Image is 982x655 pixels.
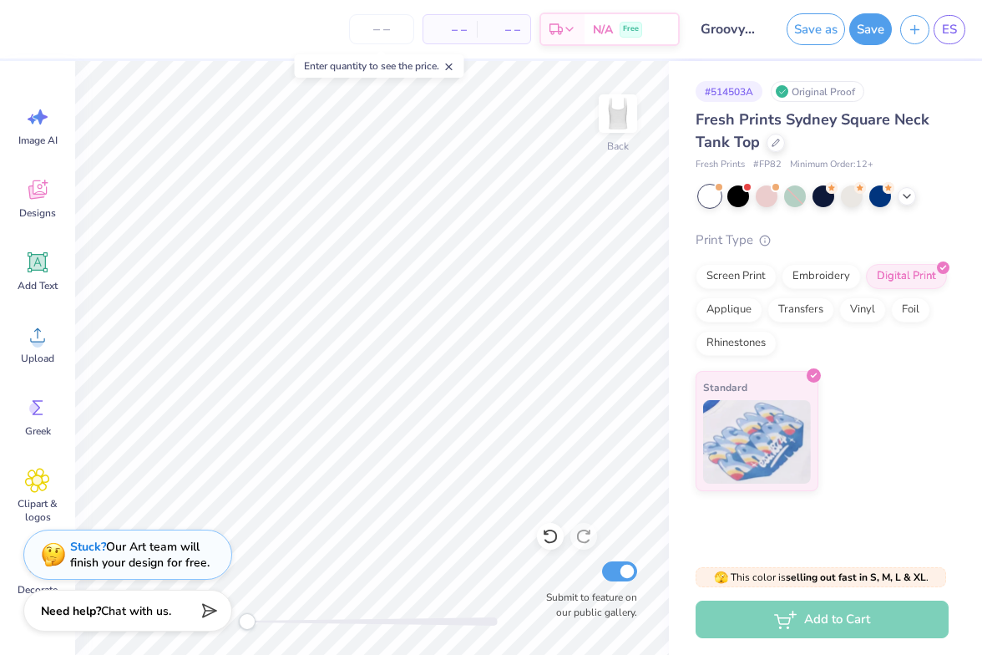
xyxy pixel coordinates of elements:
[487,21,520,38] span: – –
[601,97,635,130] img: Back
[696,297,762,322] div: Applique
[696,331,777,356] div: Rhinestones
[70,539,210,571] div: Our Art team will finish your design for free.
[790,158,873,172] span: Minimum Order: 12 +
[349,14,414,44] input: – –
[703,378,747,396] span: Standard
[101,603,171,619] span: Chat with us.
[753,158,782,172] span: # FP82
[787,13,845,45] button: Save as
[25,424,51,438] span: Greek
[593,21,613,38] span: N/A
[537,590,637,620] label: Submit to feature on our public gallery.
[70,539,106,555] strong: Stuck?
[696,109,929,152] span: Fresh Prints Sydney Square Neck Tank Top
[18,583,58,597] span: Decorate
[786,571,926,584] strong: selling out fast in S, M, L & XL
[10,497,65,524] span: Clipart & logos
[767,297,834,322] div: Transfers
[696,231,949,250] div: Print Type
[839,297,886,322] div: Vinyl
[295,54,464,78] div: Enter quantity to see the price.
[696,81,762,102] div: # 514503A
[607,139,629,154] div: Back
[433,21,467,38] span: – –
[688,13,770,46] input: Untitled Design
[703,400,811,484] img: Standard
[696,158,745,172] span: Fresh Prints
[21,352,54,365] span: Upload
[18,279,58,292] span: Add Text
[239,613,256,630] div: Accessibility label
[849,13,892,45] button: Save
[891,297,930,322] div: Foil
[714,570,929,585] span: This color is .
[623,23,639,35] span: Free
[782,264,861,289] div: Embroidery
[714,570,728,586] span: 🫣
[866,264,947,289] div: Digital Print
[19,206,56,220] span: Designs
[41,603,101,619] strong: Need help?
[934,15,965,44] a: ES
[771,81,864,102] div: Original Proof
[942,20,957,39] span: ES
[18,134,58,147] span: Image AI
[696,264,777,289] div: Screen Print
